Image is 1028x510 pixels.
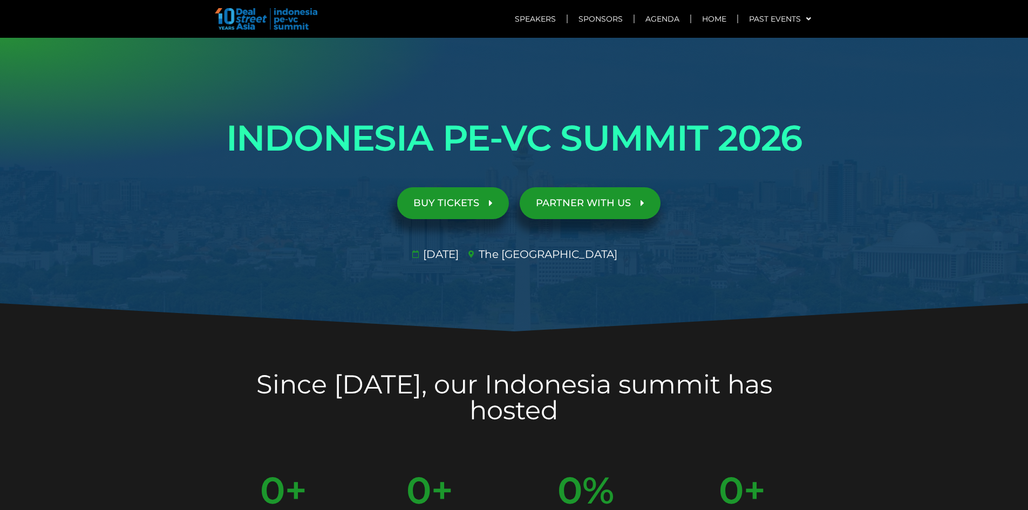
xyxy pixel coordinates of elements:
[557,472,582,509] span: 0
[520,187,661,219] a: PARTNER WITH US
[635,6,690,31] a: Agenda
[582,472,619,509] span: %
[536,198,631,208] span: PARTNER WITH US
[397,187,509,219] a: BUY TICKETS
[285,472,307,509] span: +
[413,198,479,208] span: BUY TICKETS
[744,472,768,509] span: +
[691,6,737,31] a: Home
[406,472,431,509] span: 0
[738,6,822,31] a: Past Events
[420,246,459,262] span: [DATE]​
[212,108,816,168] h1: INDONESIA PE-VC SUMMIT 2026
[504,6,567,31] a: Speakers
[212,371,816,423] h2: Since [DATE], our Indonesia summit has hosted
[719,472,744,509] span: 0
[431,472,455,509] span: +
[476,246,617,262] span: The [GEOGRAPHIC_DATA]​
[260,472,285,509] span: 0
[568,6,634,31] a: Sponsors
